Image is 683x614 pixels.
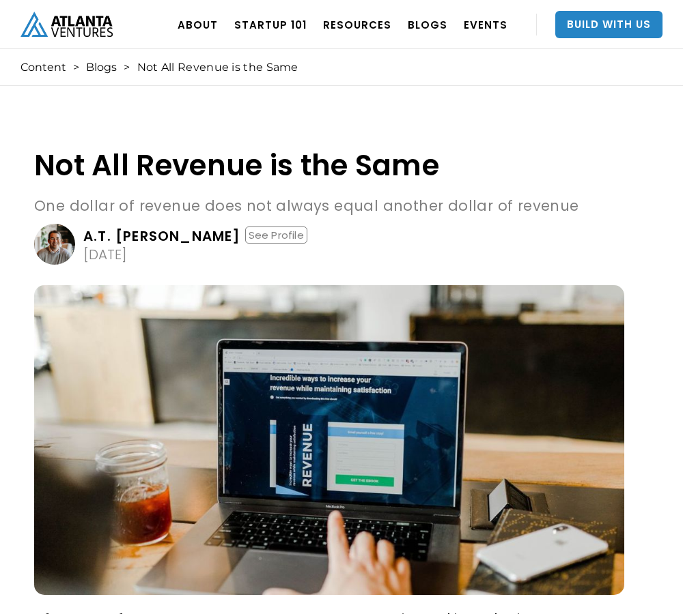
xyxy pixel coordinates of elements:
[464,5,507,44] a: EVENTS
[178,5,218,44] a: ABOUT
[245,226,307,244] div: See Profile
[73,61,79,74] div: >
[34,224,624,265] a: A.T. [PERSON_NAME]See Profile[DATE]
[555,11,663,38] a: Build With Us
[83,248,127,261] div: [DATE]
[83,229,241,243] div: A.T. [PERSON_NAME]
[124,61,130,74] div: >
[20,61,66,74] a: Content
[34,195,624,217] p: One dollar of revenue does not always equal another dollar of revenue
[234,5,307,44] a: Startup 101
[86,61,117,74] a: Blogs
[137,61,298,74] div: Not All Revenue is the Same
[408,5,447,44] a: BLOGS
[323,5,391,44] a: RESOURCES
[34,149,624,181] h1: Not All Revenue is the Same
